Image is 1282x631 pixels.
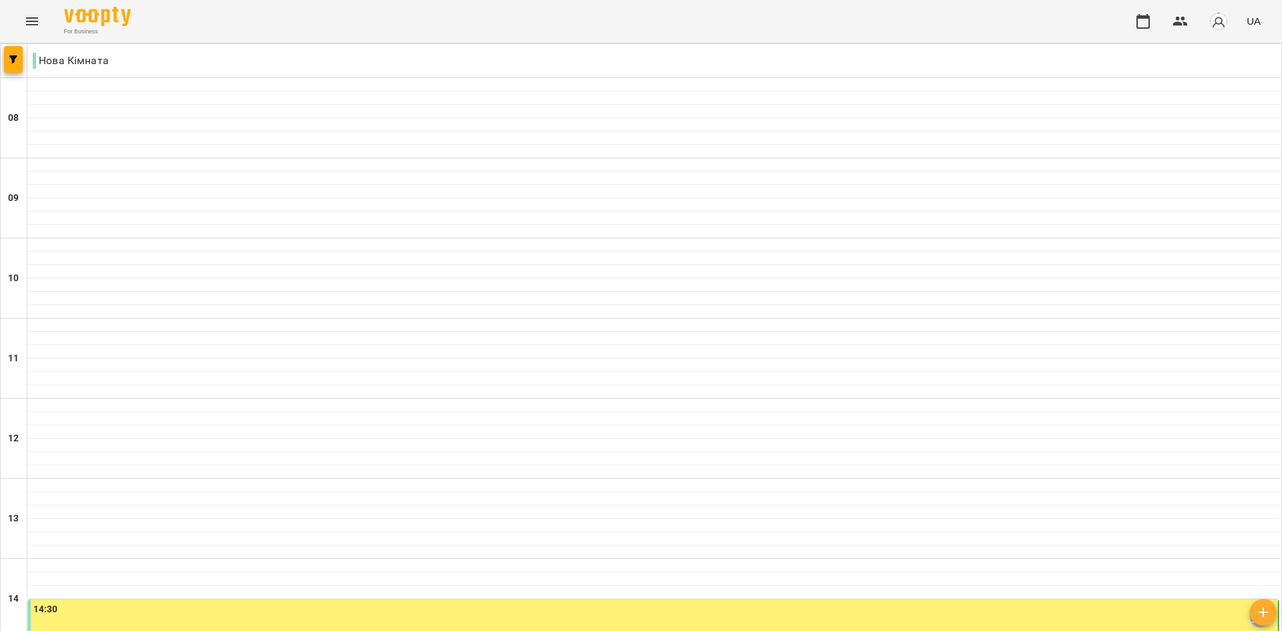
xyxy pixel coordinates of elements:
[1250,599,1277,626] button: Створити урок
[8,111,19,126] h6: 08
[8,431,19,446] h6: 12
[8,511,19,526] h6: 13
[1247,14,1261,28] span: UA
[1241,9,1266,33] button: UA
[8,271,19,286] h6: 10
[33,53,109,69] p: Нова Кімната
[64,7,131,26] img: Voopty Logo
[64,27,131,36] span: For Business
[16,5,48,37] button: Menu
[1209,12,1228,31] img: avatar_s.png
[33,602,58,617] label: 14:30
[8,592,19,606] h6: 14
[8,351,19,366] h6: 11
[8,191,19,206] h6: 09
